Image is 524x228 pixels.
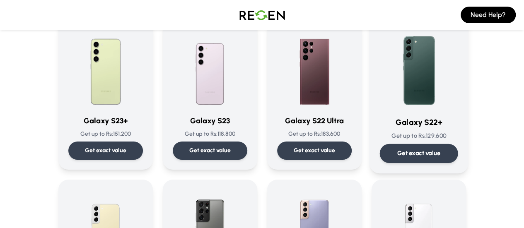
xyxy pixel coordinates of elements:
[379,132,458,140] p: Get up to Rs: 129,600
[233,3,291,26] img: Logo
[85,146,126,155] p: Get exact value
[277,115,352,127] h3: Galaxy S22 Ultra
[277,130,352,138] p: Get up to Rs: 183,600
[189,146,231,155] p: Get exact value
[461,7,516,23] button: Need Help?
[173,29,247,108] img: Galaxy S23
[173,130,247,138] p: Get up to Rs: 118,800
[294,146,335,155] p: Get exact value
[68,115,143,127] h3: Galaxy S23+
[68,29,143,108] img: Galaxy S23+
[397,149,440,158] p: Get exact value
[173,115,247,127] h3: Galaxy S23
[68,130,143,138] p: Get up to Rs: 151,200
[379,26,458,109] img: Galaxy S22+
[277,29,352,108] img: Galaxy S22 Ultra
[379,116,458,128] h3: Galaxy S22+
